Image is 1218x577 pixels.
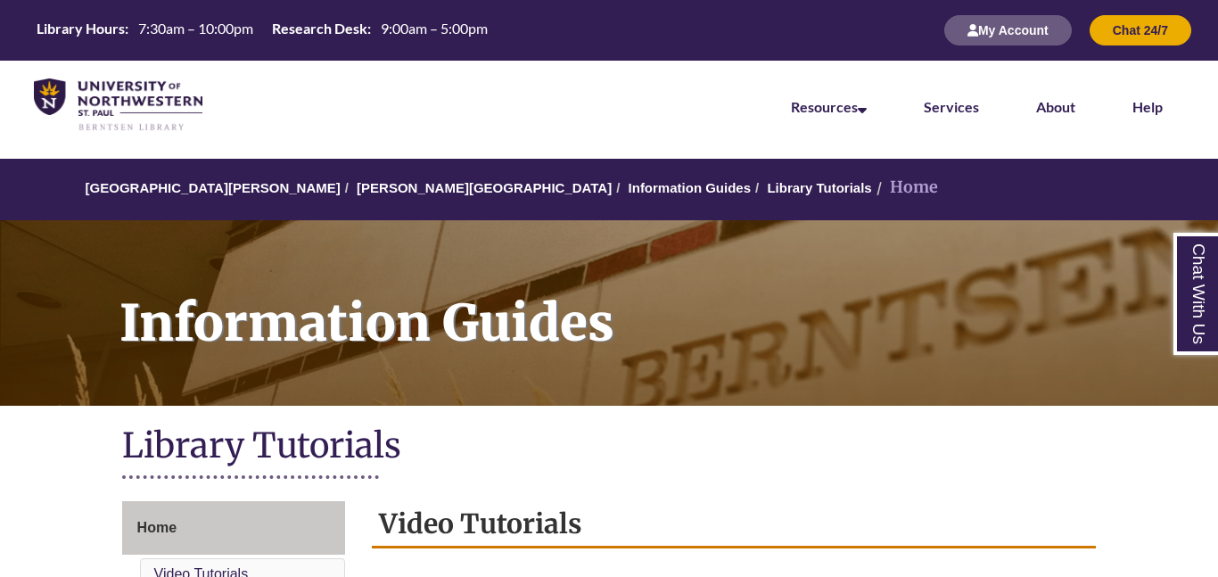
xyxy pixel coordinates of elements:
th: Research Desk: [265,19,374,38]
h1: Information Guides [100,220,1218,383]
a: My Account [944,22,1072,37]
a: Library Tutorials [767,180,871,195]
h1: Library Tutorials [122,424,1097,471]
a: Services [924,98,979,115]
span: 9:00am – 5:00pm [381,20,488,37]
a: Chat 24/7 [1090,22,1191,37]
a: About [1036,98,1075,115]
a: Information Guides [629,180,752,195]
img: UNWSP Library Logo [34,78,202,132]
a: Hours Today [29,19,495,43]
a: [GEOGRAPHIC_DATA][PERSON_NAME] [86,180,341,195]
button: Chat 24/7 [1090,15,1191,45]
span: Home [137,520,177,535]
span: 7:30am – 10:00pm [138,20,253,37]
button: My Account [944,15,1072,45]
a: [PERSON_NAME][GEOGRAPHIC_DATA] [357,180,612,195]
a: Home [122,501,346,555]
a: Help [1132,98,1163,115]
table: Hours Today [29,19,495,41]
th: Library Hours: [29,19,131,38]
a: Resources [791,98,867,115]
li: Home [872,175,938,201]
h2: Video Tutorials [372,501,1096,548]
